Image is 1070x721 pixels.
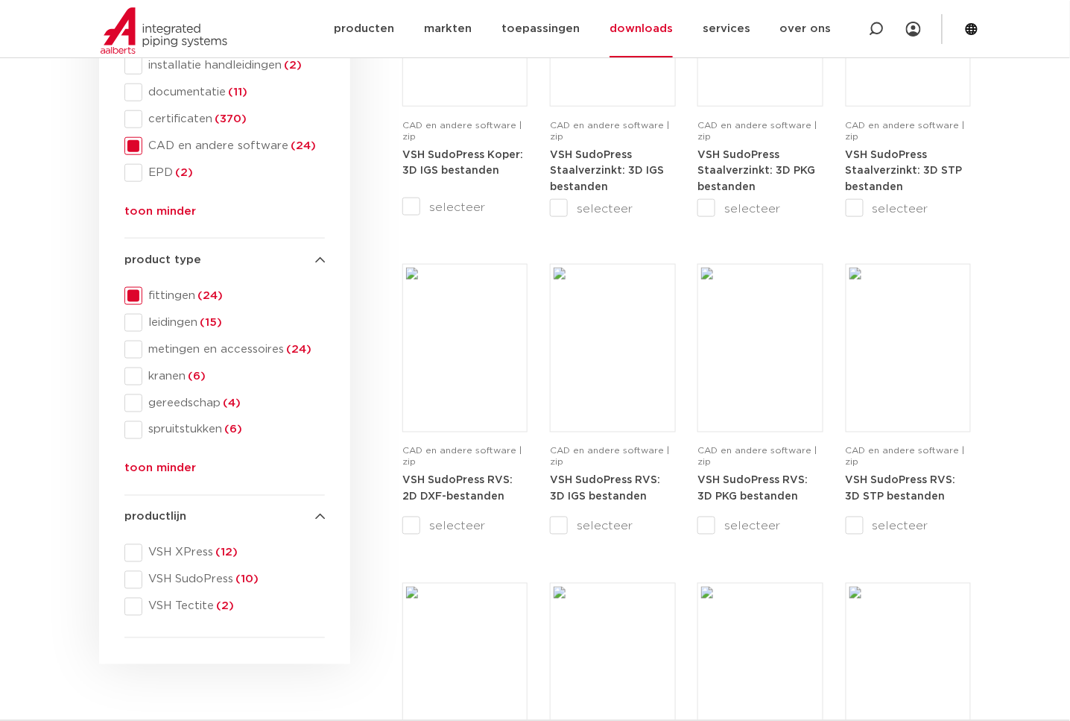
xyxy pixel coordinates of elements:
span: (370) [212,113,247,125]
span: spruitstukken [142,423,325,438]
strong: VSH SudoPress RVS: 3D STP bestanden [846,476,956,503]
label: selecteer [846,517,971,535]
a: VSH SudoPress Staalverzinkt: 3D PKG bestanden [697,149,815,192]
span: VSH SudoPress [142,573,325,588]
span: CAD en andere software | zip [402,121,522,141]
strong: VSH SudoPress Staalverzinkt: 3D STP bestanden [846,150,963,192]
label: selecteer [697,517,823,535]
span: (4) [221,397,241,409]
span: installatie handleidingen [142,58,325,73]
span: (2) [214,601,234,612]
img: Download-Placeholder-1.png [701,268,819,429]
strong: VSH SudoPress RVS: 2D DXF-bestanden [402,476,513,503]
div: gereedschap(4) [124,394,325,412]
div: metingen en accessoires(24) [124,341,325,359]
span: CAD en andere software | zip [402,447,522,467]
span: (10) [233,574,259,585]
label: selecteer [550,200,675,218]
div: spruitstukken(6) [124,421,325,439]
label: selecteer [402,198,528,216]
span: gereedschap [142,396,325,411]
strong: VSH SudoPress Koper: 3D IGS bestanden [402,150,523,177]
span: CAD en andere software | zip [846,121,965,141]
span: VSH XPress [142,546,325,561]
span: CAD en andere software | zip [697,447,817,467]
a: VSH SudoPress RVS: 3D PKG bestanden [697,475,808,503]
div: leidingen(15) [124,314,325,332]
a: VSH SudoPress RVS: 2D DXF-bestanden [402,475,513,503]
span: EPD [142,166,325,180]
a: VSH SudoPress RVS: 3D IGS bestanden [550,475,660,503]
img: Download-Placeholder-1.png [554,268,671,429]
div: VSH Tectite(2) [124,598,325,616]
div: VSH XPress(12) [124,544,325,562]
div: documentatie(11) [124,84,325,101]
span: (24) [284,344,311,355]
a: VSH SudoPress Koper: 3D IGS bestanden [402,149,523,177]
span: CAD en andere software | zip [550,447,669,467]
span: metingen en accessoires [142,342,325,357]
span: leidingen [142,315,325,330]
div: kranen(6) [124,368,325,385]
span: (15) [197,317,222,328]
span: (24) [195,290,223,301]
span: CAD en andere software | zip [697,121,817,141]
div: installatie handleidingen(2) [124,57,325,75]
div: fittingen(24) [124,287,325,305]
label: selecteer [846,200,971,218]
img: Download-Placeholder-1.png [406,268,524,429]
span: (2) [173,167,193,178]
span: (12) [213,547,238,558]
button: toon minder [124,203,196,227]
label: selecteer [697,200,823,218]
span: (6) [186,371,206,382]
span: CAD en andere software | zip [846,447,965,467]
a: VSH SudoPress RVS: 3D STP bestanden [846,475,956,503]
span: (2) [282,60,302,71]
label: selecteer [402,517,528,535]
strong: VSH SudoPress Staalverzinkt: 3D PKG bestanden [697,150,815,192]
span: certificaten [142,112,325,127]
div: VSH SudoPress(10) [124,571,325,589]
h4: productlijn [124,509,325,526]
h4: product type [124,251,325,269]
span: CAD en andere software [142,139,325,154]
a: VSH SudoPress Staalverzinkt: 3D IGS bestanden [550,149,664,192]
span: VSH Tectite [142,599,325,614]
span: CAD en andere software | zip [550,121,669,141]
span: (11) [226,86,247,98]
button: toon minder [124,460,196,484]
a: VSH SudoPress Staalverzinkt: 3D STP bestanden [846,149,963,192]
span: (24) [288,140,316,151]
div: CAD en andere software(24) [124,137,325,155]
span: (6) [222,424,242,435]
img: Download-Placeholder-1.png [849,268,967,429]
div: certificaten(370) [124,110,325,128]
strong: VSH SudoPress RVS: 3D IGS bestanden [550,476,660,503]
strong: VSH SudoPress RVS: 3D PKG bestanden [697,476,808,503]
strong: VSH SudoPress Staalverzinkt: 3D IGS bestanden [550,150,664,192]
span: fittingen [142,289,325,303]
span: kranen [142,369,325,384]
div: EPD(2) [124,164,325,182]
label: selecteer [550,517,675,535]
span: documentatie [142,85,325,100]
